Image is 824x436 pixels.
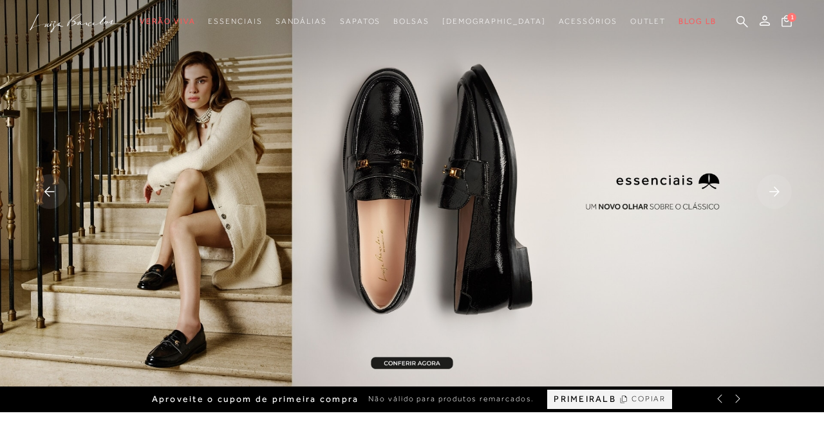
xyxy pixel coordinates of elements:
[679,17,716,26] span: BLOG LB
[442,10,546,33] a: noSubCategoriesText
[787,13,796,22] span: 1
[554,394,615,404] span: PRIMEIRALB
[559,10,617,33] a: noSubCategoriesText
[630,10,666,33] a: noSubCategoriesText
[559,17,617,26] span: Acessórios
[208,10,262,33] a: noSubCategoriesText
[368,394,534,404] span: Não válido para produtos remarcados.
[679,10,716,33] a: BLOG LB
[208,17,262,26] span: Essenciais
[340,10,380,33] a: noSubCategoriesText
[276,10,327,33] a: noSubCategoriesText
[442,17,546,26] span: [DEMOGRAPHIC_DATA]
[778,14,796,32] button: 1
[630,17,666,26] span: Outlet
[632,393,666,405] span: COPIAR
[393,10,429,33] a: noSubCategoriesText
[152,394,359,404] span: Aproveite o cupom de primeira compra
[140,17,195,26] span: Verão Viva
[276,17,327,26] span: Sandálias
[340,17,380,26] span: Sapatos
[393,17,429,26] span: Bolsas
[140,10,195,33] a: noSubCategoriesText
